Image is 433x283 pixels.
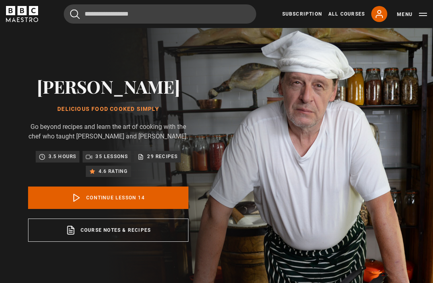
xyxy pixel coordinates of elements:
button: Toggle navigation [397,10,427,18]
button: Submit the search query [70,9,80,19]
svg: BBC Maestro [6,6,38,22]
h1: Delicious Food Cooked Simply [28,106,188,112]
a: Continue lesson 14 [28,187,188,209]
a: Course notes & recipes [28,219,188,242]
p: 4.6 rating [99,167,128,175]
a: Subscription [282,10,322,18]
input: Search [64,4,256,24]
h2: [PERSON_NAME] [28,76,188,96]
p: 29 recipes [147,153,178,161]
p: Go beyond recipes and learn the art of cooking with the chef who taught [PERSON_NAME] and [PERSON... [28,122,188,141]
p: 3.5 hours [49,153,77,161]
p: 35 lessons [95,153,128,161]
a: All Courses [328,10,365,18]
